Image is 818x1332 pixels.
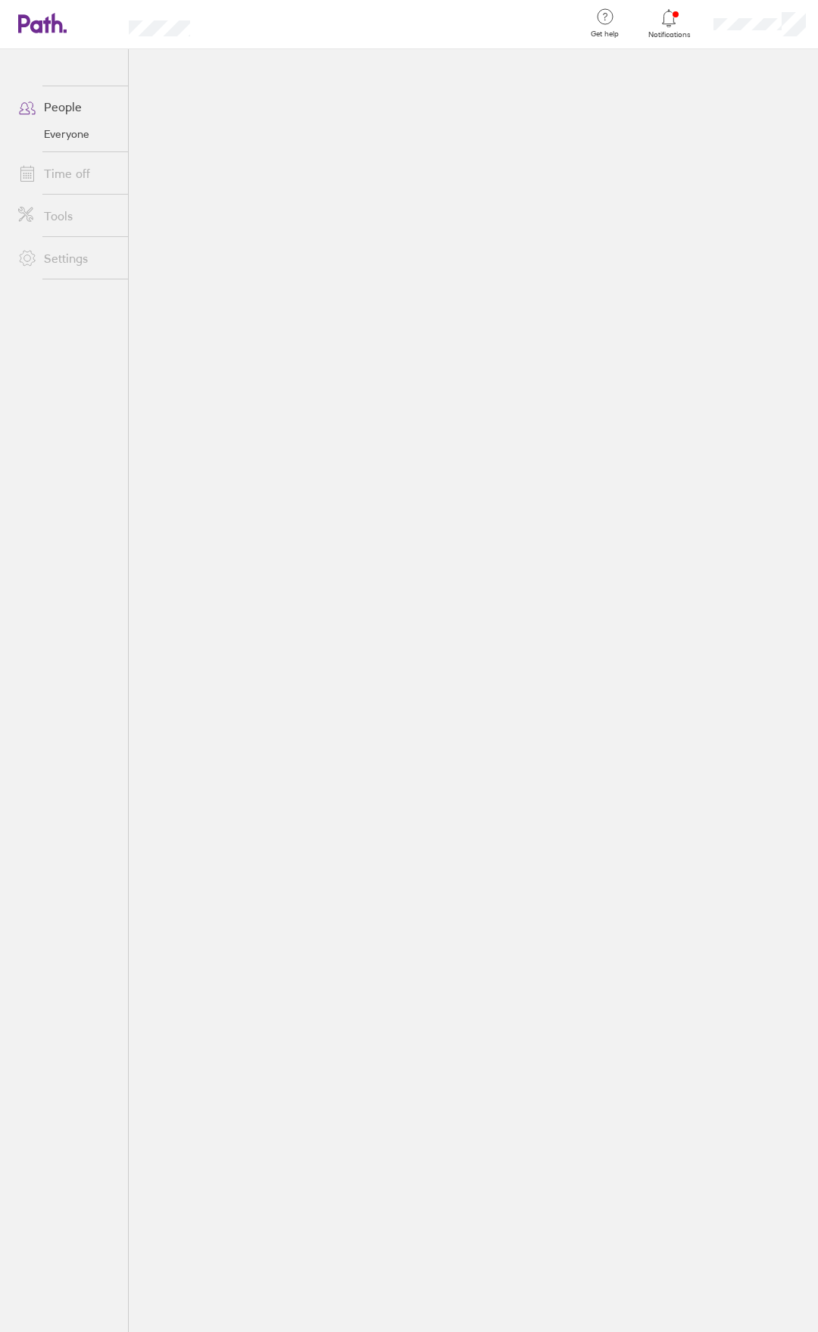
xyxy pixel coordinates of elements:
a: Time off [6,158,128,189]
span: Notifications [645,30,694,39]
a: Everyone [6,122,128,146]
span: Get help [580,30,629,39]
a: Tools [6,201,128,231]
a: Settings [6,243,128,273]
a: People [6,92,128,122]
a: Notifications [645,8,694,39]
